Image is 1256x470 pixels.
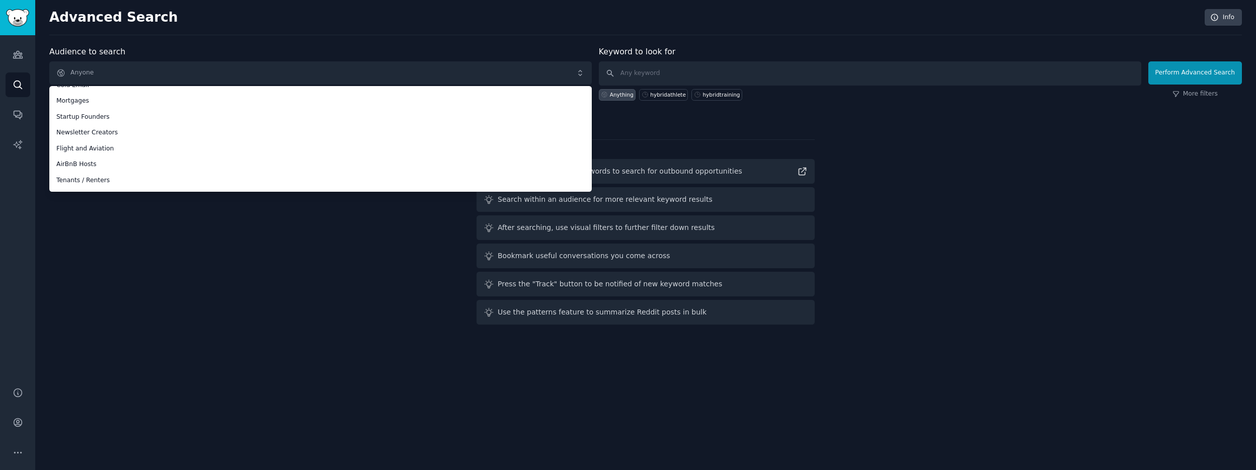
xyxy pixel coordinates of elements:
div: Search within an audience for more relevant keyword results [498,194,713,205]
input: Any keyword [599,61,1141,86]
a: More filters [1172,90,1218,99]
button: Perform Advanced Search [1148,61,1242,85]
label: Keyword to look for [599,47,676,56]
div: Bookmark useful conversations you come across [498,251,670,261]
span: Tenants / Renters [56,176,585,185]
span: Mortgages [56,97,585,106]
span: AirBnB Hosts [56,160,585,169]
span: Newsletter Creators [56,128,585,137]
img: GummySearch logo [6,9,29,27]
div: Anything [610,91,634,98]
div: After searching, use visual filters to further filter down results [498,222,715,233]
button: Anyone [49,61,592,85]
span: Flight and Aviation [56,144,585,153]
ul: Anyone [49,86,592,192]
span: Startup Founders [56,113,585,122]
div: hybridathlete [650,91,686,98]
div: Read guide on helpful keywords to search for outbound opportunities [498,166,742,177]
a: Info [1205,9,1242,26]
div: Press the "Track" button to be notified of new keyword matches [498,279,722,289]
div: Use the patterns feature to summarize Reddit posts in bulk [498,307,706,318]
div: hybridtraining [702,91,740,98]
h2: Advanced Search [49,10,1199,26]
label: Audience to search [49,47,125,56]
